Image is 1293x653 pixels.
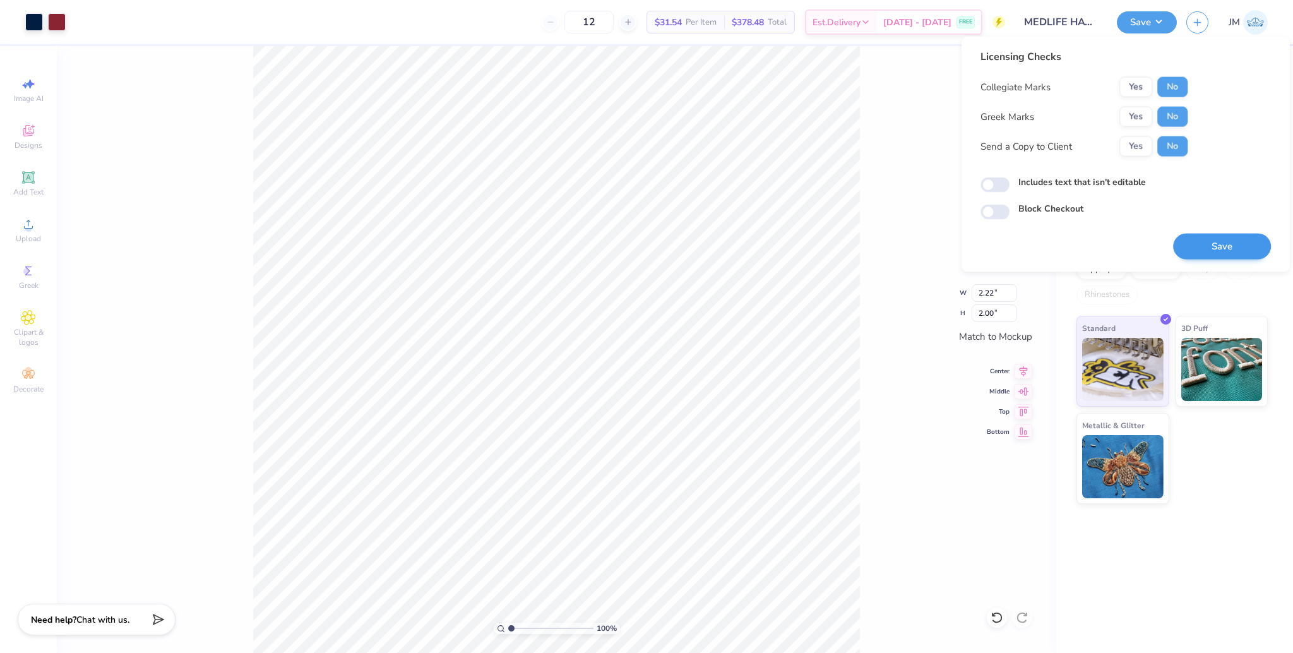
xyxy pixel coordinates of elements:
img: 3D Puff [1181,338,1263,401]
span: 3D Puff [1181,321,1208,335]
span: Greek [19,280,39,291]
span: Chat with us. [76,614,129,626]
span: Image AI [14,93,44,104]
span: Clipart & logos [6,327,51,347]
span: Top [987,407,1010,416]
button: Yes [1119,77,1152,97]
span: Upload [16,234,41,244]
span: Decorate [13,384,44,394]
img: Standard [1082,338,1164,401]
span: Add Text [13,187,44,197]
span: Designs [15,140,42,150]
button: No [1157,107,1188,127]
input: – – [564,11,614,33]
strong: Need help? [31,614,76,626]
span: Middle [987,387,1010,396]
div: Send a Copy to Client [980,139,1072,153]
button: Save [1173,234,1271,260]
span: FREE [959,18,972,27]
button: Yes [1119,136,1152,157]
span: 100 % [597,623,617,634]
button: Save [1117,11,1177,33]
img: Metallic & Glitter [1082,435,1164,498]
span: Est. Delivery [813,16,861,29]
div: Collegiate Marks [980,80,1051,94]
label: Block Checkout [1018,202,1083,215]
input: Untitled Design [1015,9,1107,35]
span: Metallic & Glitter [1082,419,1145,432]
label: Includes text that isn't editable [1018,176,1146,189]
span: JM [1229,15,1240,30]
span: Standard [1082,321,1116,335]
span: [DATE] - [DATE] [883,16,951,29]
button: No [1157,77,1188,97]
img: John Michael Binayas [1243,10,1268,35]
span: Bottom [987,428,1010,436]
span: $378.48 [732,16,764,29]
span: Per Item [686,16,717,29]
div: Rhinestones [1076,285,1138,304]
button: No [1157,136,1188,157]
div: Greek Marks [980,109,1034,124]
div: Licensing Checks [980,49,1188,64]
span: Center [987,367,1010,376]
span: $31.54 [655,16,682,29]
button: Yes [1119,107,1152,127]
span: Total [768,16,787,29]
a: JM [1229,10,1268,35]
